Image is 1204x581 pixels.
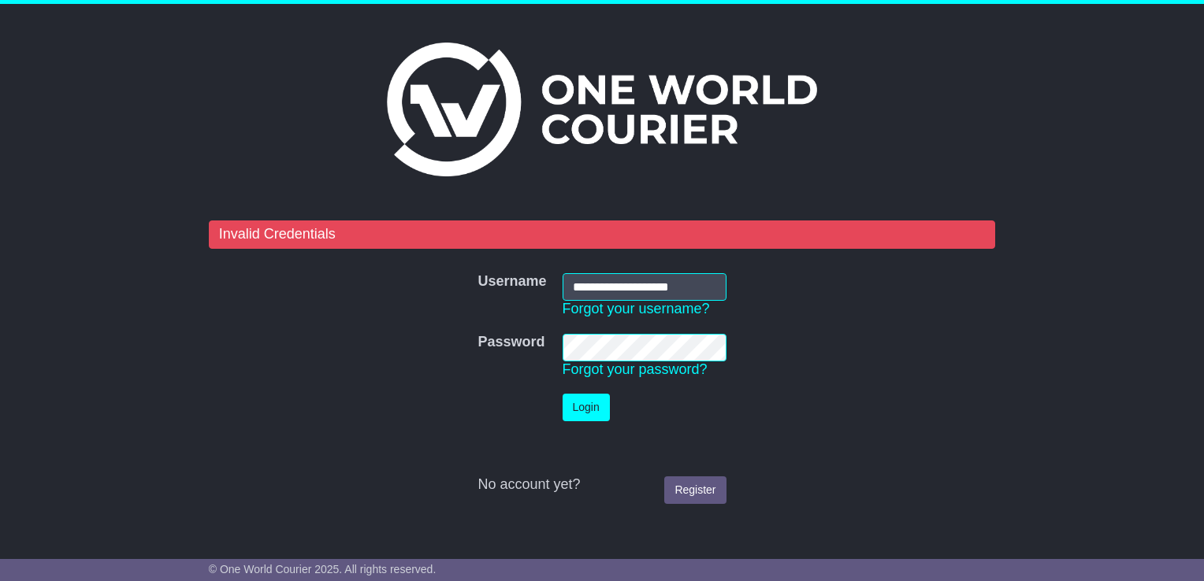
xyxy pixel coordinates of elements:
[478,476,726,494] div: No account yet?
[664,476,726,504] a: Register
[478,334,544,351] label: Password
[387,43,817,176] img: One World
[209,220,996,249] div: Invalid Credentials
[563,301,710,316] a: Forgot your username?
[209,563,437,575] span: © One World Courier 2025. All rights reserved.
[563,394,610,421] button: Login
[478,273,546,290] label: Username
[563,361,708,377] a: Forgot your password?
